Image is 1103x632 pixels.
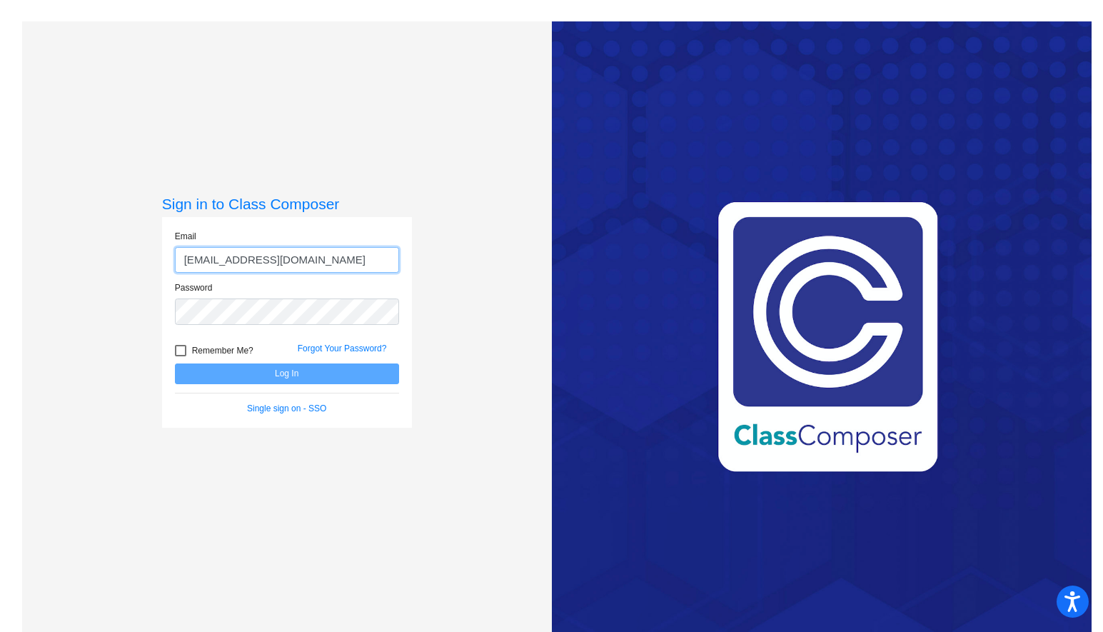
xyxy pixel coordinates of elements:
a: Forgot Your Password? [298,343,387,353]
a: Single sign on - SSO [247,403,326,413]
label: Email [175,230,196,243]
span: Remember Me? [192,342,253,359]
button: Log In [175,363,399,384]
label: Password [175,281,213,294]
h3: Sign in to Class Composer [162,195,412,213]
